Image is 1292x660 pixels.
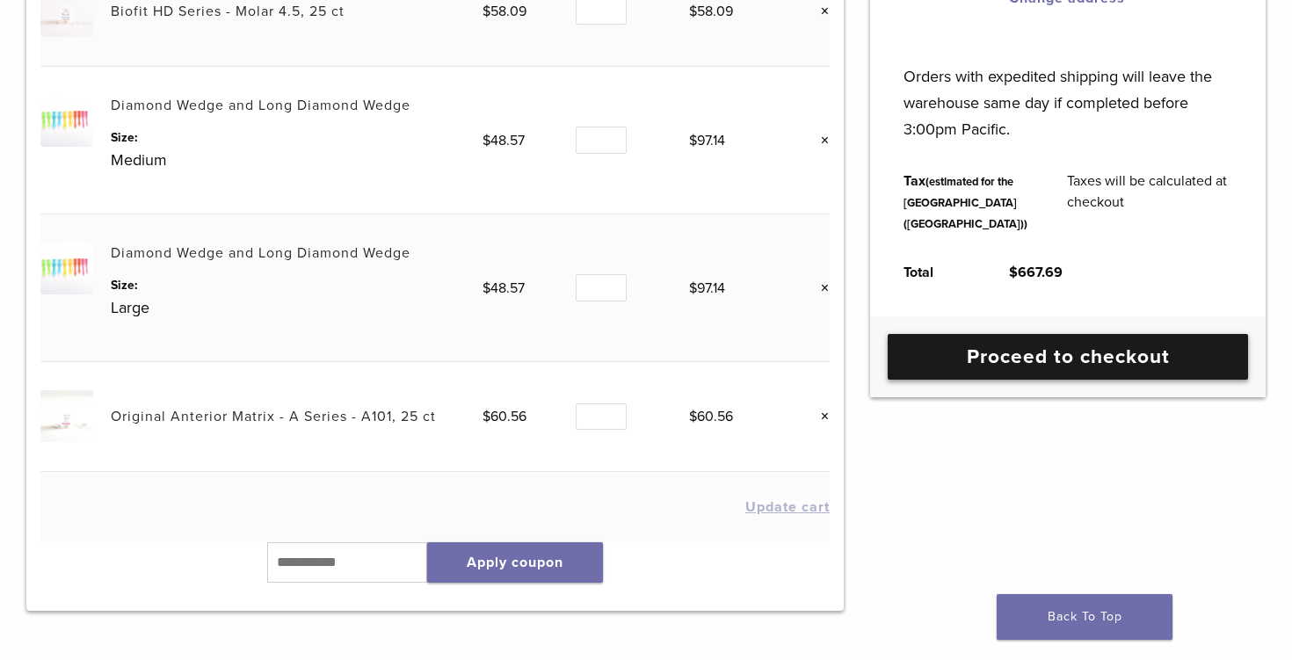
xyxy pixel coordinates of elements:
[111,3,345,20] a: Biofit HD Series - Molar 4.5, 25 ct
[904,175,1027,231] small: (estimated for the [GEOGRAPHIC_DATA] ([GEOGRAPHIC_DATA]))
[111,408,436,425] a: Original Anterior Matrix - A Series - A101, 25 ct
[807,277,830,300] a: Remove this item
[689,408,733,425] bdi: 60.56
[111,97,410,114] a: Diamond Wedge and Long Diamond Wedge
[40,243,92,294] img: Diamond Wedge and Long Diamond Wedge
[689,3,697,20] span: $
[1009,264,1063,281] bdi: 667.69
[1047,156,1252,248] td: Taxes will be calculated at checkout
[111,147,483,173] p: Medium
[745,500,830,514] button: Update cart
[111,294,483,321] p: Large
[483,408,526,425] bdi: 60.56
[111,244,410,262] a: Diamond Wedge and Long Diamond Wedge
[904,37,1233,142] p: Orders with expedited shipping will leave the warehouse same day if completed before 3:00pm Pacific.
[807,405,830,428] a: Remove this item
[40,390,92,442] img: Original Anterior Matrix - A Series - A101, 25 ct
[483,132,525,149] bdi: 48.57
[689,279,725,297] bdi: 97.14
[483,408,490,425] span: $
[483,3,526,20] bdi: 58.09
[883,248,989,297] th: Total
[427,542,603,583] button: Apply coupon
[483,279,490,297] span: $
[689,132,697,149] span: $
[689,132,725,149] bdi: 97.14
[111,128,483,147] dt: Size:
[807,129,830,152] a: Remove this item
[883,156,1047,248] th: Tax
[689,279,697,297] span: $
[888,334,1248,380] a: Proceed to checkout
[483,3,490,20] span: $
[997,594,1172,640] a: Back To Top
[40,95,92,147] img: Diamond Wedge and Long Diamond Wedge
[483,132,490,149] span: $
[689,3,733,20] bdi: 58.09
[1009,264,1018,281] span: $
[483,279,525,297] bdi: 48.57
[689,408,697,425] span: $
[111,276,483,294] dt: Size:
